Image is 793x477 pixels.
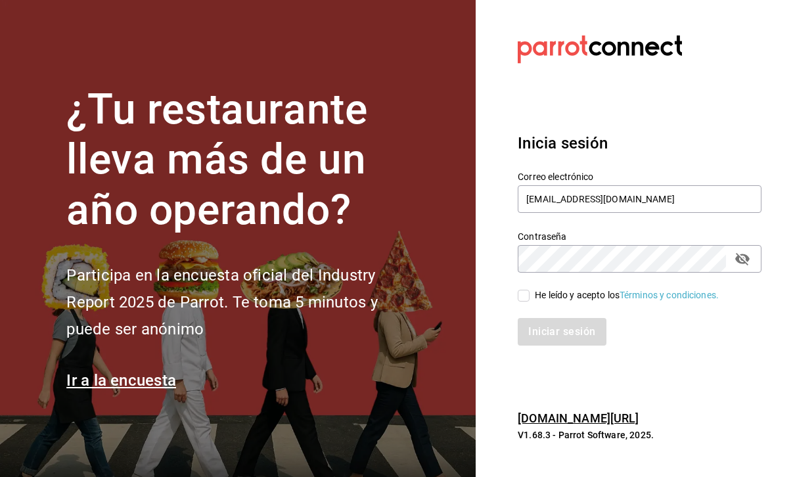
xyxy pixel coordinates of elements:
a: Términos y condiciones. [620,290,719,300]
h2: Participa en la encuesta oficial del Industry Report 2025 de Parrot. Te toma 5 minutos y puede se... [66,262,421,342]
h1: ¿Tu restaurante lleva más de un año operando? [66,85,421,236]
p: V1.68.3 - Parrot Software, 2025. [518,428,761,442]
input: Ingresa tu correo electrónico [518,185,761,213]
a: [DOMAIN_NAME][URL] [518,411,639,425]
div: He leído y acepto los [535,288,719,302]
a: Ir a la encuesta [66,371,176,390]
label: Contraseña [518,231,761,240]
h3: Inicia sesión [518,131,761,155]
button: passwordField [731,248,754,270]
label: Correo electrónico [518,171,761,181]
